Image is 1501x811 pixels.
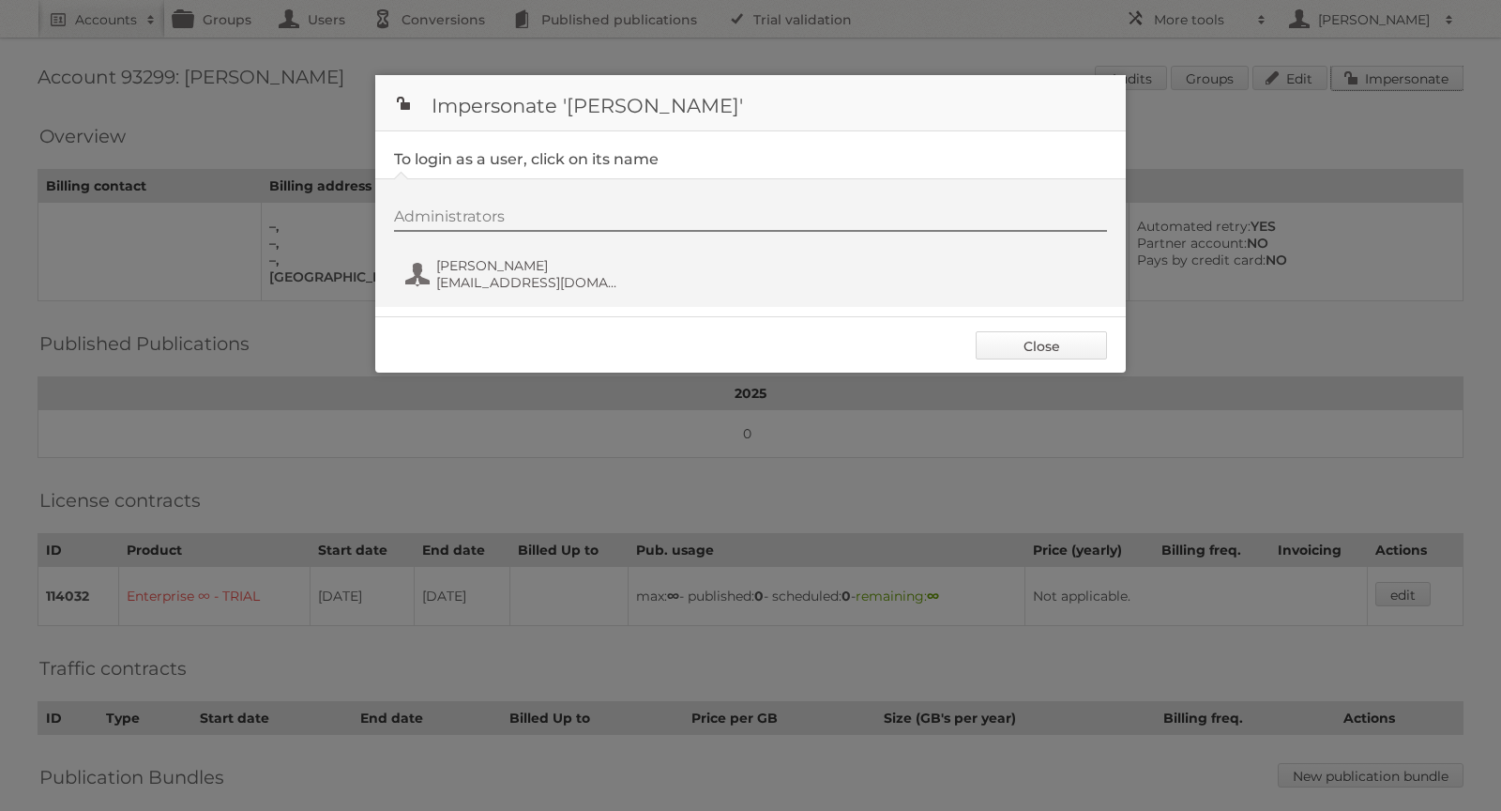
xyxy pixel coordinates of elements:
div: Administrators [394,207,1107,232]
span: [EMAIL_ADDRESS][DOMAIN_NAME] [436,274,618,291]
legend: To login as a user, click on its name [394,150,659,168]
h1: Impersonate '[PERSON_NAME]' [375,75,1126,131]
a: Close [976,331,1107,360]
button: [PERSON_NAME] [EMAIL_ADDRESS][DOMAIN_NAME] [403,255,624,293]
span: [PERSON_NAME] [436,257,618,274]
